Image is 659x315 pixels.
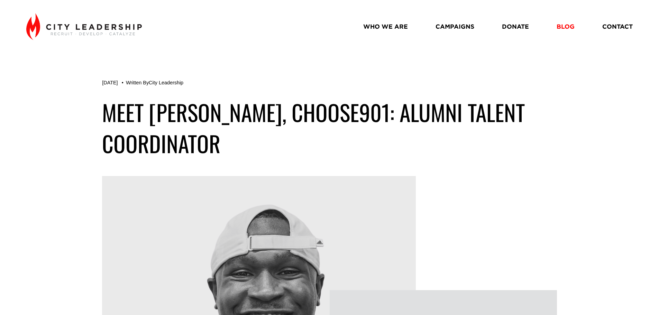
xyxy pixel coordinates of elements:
a: City Leadership [149,80,183,85]
a: DONATE [502,20,529,33]
h1: Meet [PERSON_NAME], Choose901: Alumni Talent Coordinator [102,97,557,159]
a: BLOG [557,20,575,33]
a: WHO WE ARE [363,20,408,33]
div: Written By [126,80,183,86]
span: [DATE] [102,80,118,85]
a: CAMPAIGNS [436,20,474,33]
img: City Leadership - Recruit. Develop. Catalyze. [26,13,141,40]
a: CONTACT [602,20,633,33]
